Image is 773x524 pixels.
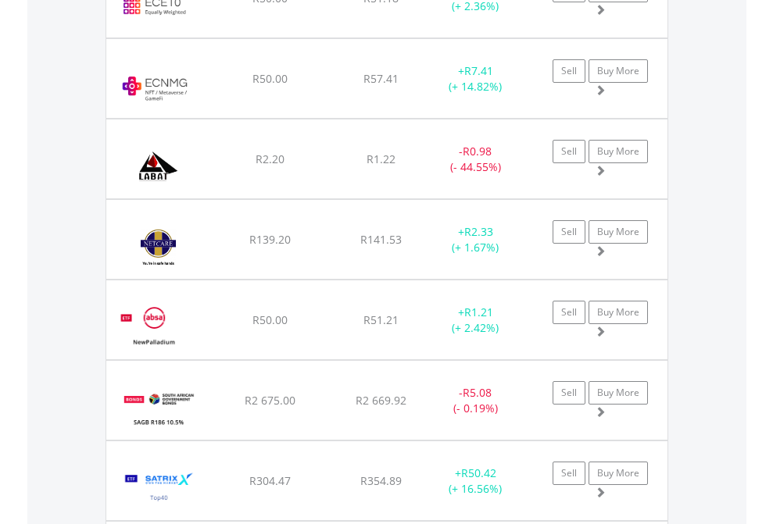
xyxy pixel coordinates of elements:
span: R0.98 [463,144,492,159]
img: EQU.ZA.NGPLD.png [114,300,193,355]
span: R50.42 [461,465,496,480]
img: ECNMG.EC.ECNMG.png [114,59,193,114]
img: EQU.ZA.R186.png [114,380,204,436]
span: R2 675.00 [245,393,295,408]
a: Buy More [589,301,648,324]
a: Sell [553,220,585,244]
span: R141.53 [360,232,402,247]
div: - (- 44.55%) [427,144,524,175]
a: Buy More [589,381,648,405]
div: + (+ 2.42%) [427,305,524,336]
img: EQU.ZA.NTC.png [114,219,202,275]
a: Buy More [589,462,648,485]
span: R139.20 [249,232,291,247]
span: R2 669.92 [356,393,406,408]
span: R50.00 [252,71,288,86]
div: + (+ 16.56%) [427,465,524,497]
span: R50.00 [252,312,288,327]
span: R1.22 [367,151,395,166]
span: R304.47 [249,473,291,488]
a: Buy More [589,140,648,163]
a: Buy More [589,220,648,244]
span: R1.21 [464,305,493,319]
img: EQU.ZA.STX40.png [114,461,204,516]
span: R51.21 [363,312,399,327]
span: R5.08 [463,385,492,400]
img: EQU.ZA.LAB.png [114,139,202,194]
div: - (- 0.19%) [427,385,524,416]
a: Sell [553,140,585,163]
a: Sell [553,462,585,485]
a: Sell [553,301,585,324]
a: Buy More [589,59,648,83]
div: + (+ 14.82%) [427,63,524,94]
span: R2.20 [256,151,285,166]
span: R354.89 [360,473,402,488]
div: + (+ 1.67%) [427,224,524,255]
span: R57.41 [363,71,399,86]
span: R7.41 [464,63,493,78]
a: Sell [553,381,585,405]
a: Sell [553,59,585,83]
span: R2.33 [464,224,493,239]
